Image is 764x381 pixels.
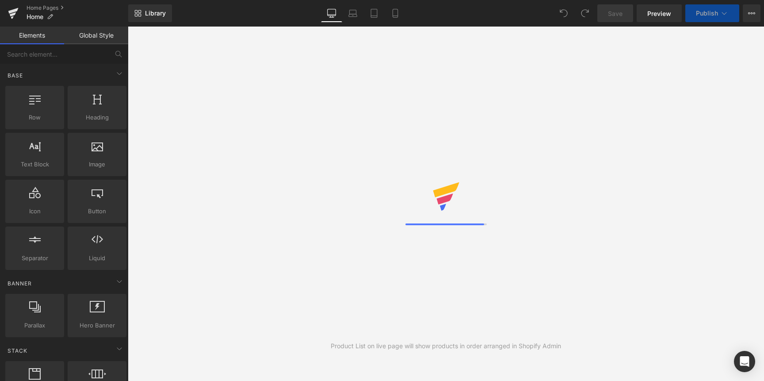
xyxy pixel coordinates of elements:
span: Save [608,9,623,18]
span: Publish [696,10,718,17]
span: Icon [8,207,61,216]
a: Desktop [321,4,342,22]
a: Preview [637,4,682,22]
a: Global Style [64,27,128,44]
span: Text Block [8,160,61,169]
span: Home [27,13,43,20]
span: Parallax [8,321,61,330]
button: Redo [576,4,594,22]
a: New Library [128,4,172,22]
a: Tablet [363,4,385,22]
span: Preview [647,9,671,18]
span: Liquid [70,254,124,263]
div: Open Intercom Messenger [734,351,755,372]
a: Home Pages [27,4,128,12]
span: Row [8,113,61,122]
span: Heading [70,113,124,122]
span: Base [7,71,24,80]
span: Hero Banner [70,321,124,330]
a: Laptop [342,4,363,22]
span: Stack [7,346,28,355]
span: Image [70,160,124,169]
a: Mobile [385,4,406,22]
span: Banner [7,279,33,288]
span: Library [145,9,166,17]
button: More [743,4,760,22]
button: Publish [685,4,739,22]
div: Product List on live page will show products in order arranged in Shopify Admin [331,341,561,351]
span: Button [70,207,124,216]
button: Undo [555,4,573,22]
span: Separator [8,254,61,263]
